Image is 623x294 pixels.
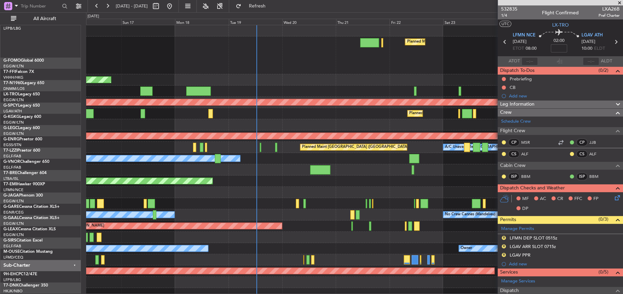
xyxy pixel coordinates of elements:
[87,14,99,19] div: [DATE]
[500,162,526,170] span: Cabin Crew
[3,131,24,136] a: EGGW/LTN
[3,277,21,282] a: LFPB/LBG
[3,81,44,85] a: T7-N1960Legacy 650
[3,70,34,74] a: T7-FFIFalcon 7X
[3,238,16,243] span: G-SIRS
[557,196,563,202] span: CR
[521,173,537,180] a: BBM
[3,176,19,181] a: LTBA/ISL
[521,151,537,157] a: ALF
[510,235,557,241] div: LFMN DEP SLOT 0515z
[502,253,506,257] button: R
[3,149,17,153] span: T7-LZZI
[3,115,19,119] span: G-KGKG
[508,139,520,146] div: CP
[68,19,122,25] div: Sat 16
[121,19,175,25] div: Sun 17
[3,160,20,164] span: G-VNOR
[542,9,579,16] div: Flight Confirmed
[502,244,506,248] button: R
[500,109,512,117] span: Crew
[3,210,24,215] a: EGNR/CEG
[3,250,53,254] a: M-OUSECitation Mustang
[116,3,148,9] span: [DATE] - [DATE]
[3,182,45,186] a: T7-EMIHawker 900XP
[500,268,518,276] span: Services
[510,84,515,90] div: CB
[3,187,23,192] a: LFMN/NCE
[540,196,546,202] span: AC
[3,255,23,260] a: LFMD/CEQ
[3,272,18,276] span: 9H-EHC
[3,109,22,114] a: LGAV/ATH
[3,115,41,119] a: G-KGKGLegacy 600
[593,196,598,202] span: FP
[510,76,532,82] div: Prebriefing
[3,283,19,288] span: T7-DNK
[598,216,608,223] span: (0/3)
[581,38,595,45] span: [DATE]
[175,19,229,25] div: Mon 18
[3,238,43,243] a: G-SIRSCitation Excel
[576,150,588,158] div: CS
[7,13,74,24] button: All Aircraft
[501,5,517,13] span: 532835
[499,21,511,27] button: UTC
[3,227,56,231] a: G-LEAXCessna Citation XLS
[3,171,47,175] a: T7-BREChallenger 604
[3,182,17,186] span: T7-EMI
[3,171,17,175] span: T7-BRE
[581,32,603,39] span: LGAV ATH
[554,37,564,44] span: 02:00
[3,126,40,130] a: G-LEGCLegacy 600
[3,81,22,85] span: T7-N1960
[3,194,43,198] a: G-JAGAPhenom 300
[601,58,612,65] span: ALDT
[3,149,40,153] a: T7-LZZIPraetor 600
[589,173,605,180] a: BBM
[509,93,620,99] div: Add new
[576,173,588,180] div: ISP
[3,205,19,209] span: G-GARE
[552,21,569,29] span: LX-TRO
[500,184,565,192] span: Dispatch Checks and Weather
[598,5,620,13] span: LXA26B
[3,165,21,170] a: EGLF/FAB
[522,196,529,202] span: MF
[3,104,40,108] a: G-SPCYLegacy 650
[3,227,18,231] span: G-LEAX
[282,19,336,25] div: Wed 20
[522,205,528,212] span: DP
[3,283,48,288] a: T7-DNKChallenger 350
[3,221,24,226] a: EGGW/LTN
[3,216,60,220] a: G-GAALCessna Citation XLS+
[581,45,592,52] span: 10:00
[443,19,497,25] div: Sat 23
[445,210,495,220] div: No Crew Cannes (Mandelieu)
[589,139,605,145] a: JJB
[3,232,24,237] a: EGGW/LTN
[508,173,520,180] div: ISP
[509,58,520,65] span: ATOT
[501,13,517,18] span: 1/4
[500,216,516,224] span: Permits
[3,194,19,198] span: G-JAGA
[598,13,620,18] span: Pref Charter
[3,86,25,91] a: DNMM/LOS
[3,59,21,63] span: G-FOMO
[521,139,537,145] a: MSR
[18,16,72,21] span: All Aircraft
[233,1,273,12] button: Refresh
[502,236,506,240] button: R
[3,272,37,276] a: 9H-EHCPC12/47E
[510,244,556,249] div: LGAV ARR SLOT 0715z
[3,92,18,96] span: LX-TRO
[513,32,536,39] span: LFMN NCE
[513,45,524,52] span: ETOT
[509,261,620,267] div: Add new
[3,154,21,159] a: EGLF/FAB
[508,150,520,158] div: CS
[3,244,21,249] a: EGLF/FAB
[526,45,537,52] span: 08:00
[3,120,24,125] a: EGGW/LTN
